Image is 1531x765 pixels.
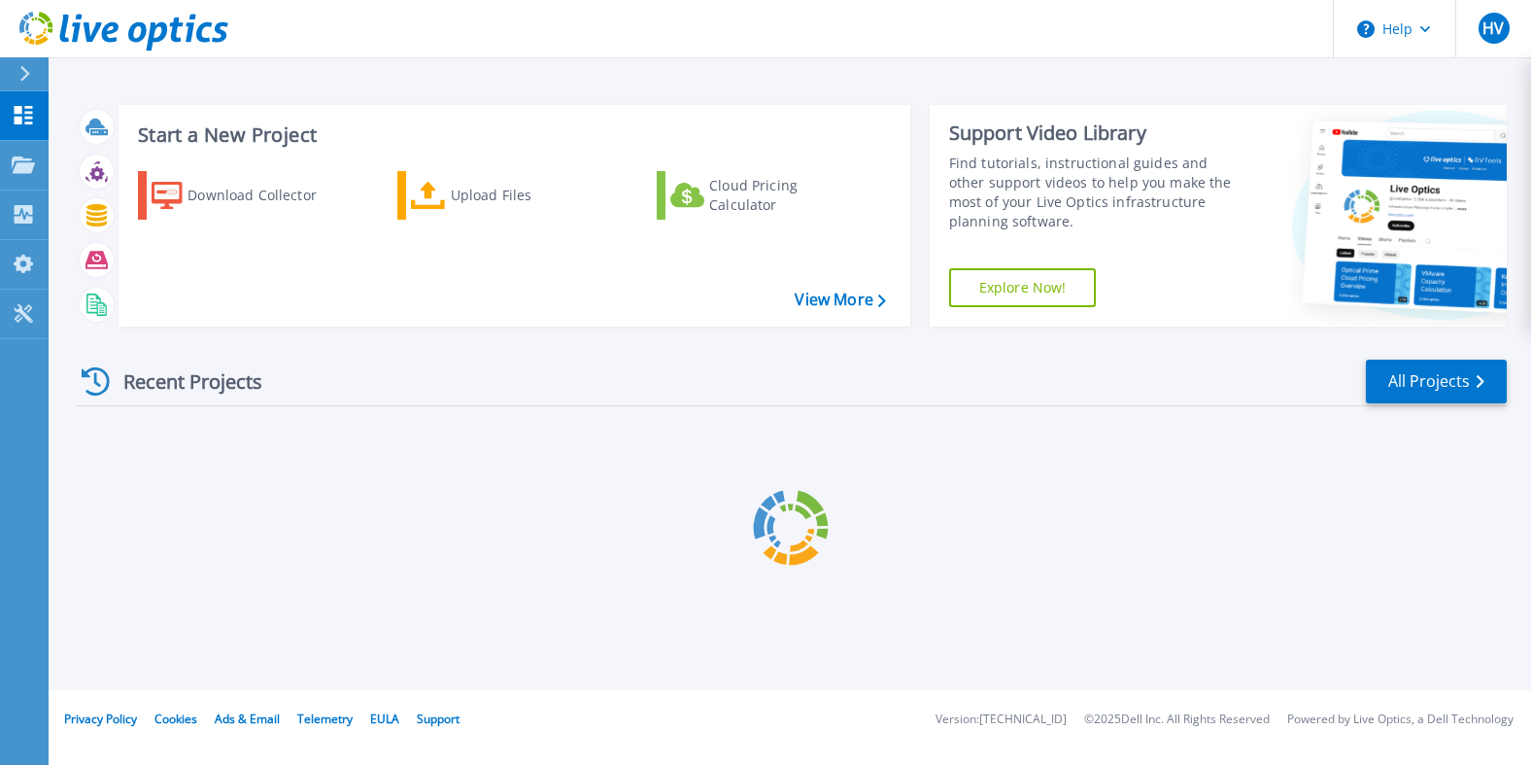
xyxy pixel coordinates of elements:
a: View More [795,291,885,309]
a: Cookies [154,711,197,727]
a: Explore Now! [949,268,1097,307]
div: Find tutorials, instructional guides and other support videos to help you make the most of your L... [949,154,1240,231]
div: Support Video Library [949,121,1240,146]
a: Cloud Pricing Calculator [657,171,873,220]
a: Support [417,711,459,727]
a: Telemetry [297,711,353,727]
a: EULA [370,711,399,727]
a: All Projects [1366,360,1507,403]
div: Cloud Pricing Calculator [709,176,865,215]
li: Powered by Live Optics, a Dell Technology [1287,713,1514,726]
div: Download Collector [187,176,343,215]
div: Recent Projects [75,358,289,405]
a: Upload Files [397,171,614,220]
li: Version: [TECHNICAL_ID] [936,713,1067,726]
a: Privacy Policy [64,711,137,727]
div: Upload Files [451,176,606,215]
h3: Start a New Project [138,124,885,146]
a: Download Collector [138,171,355,220]
a: Ads & Email [215,711,280,727]
span: HV [1482,20,1504,36]
li: © 2025 Dell Inc. All Rights Reserved [1084,713,1270,726]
